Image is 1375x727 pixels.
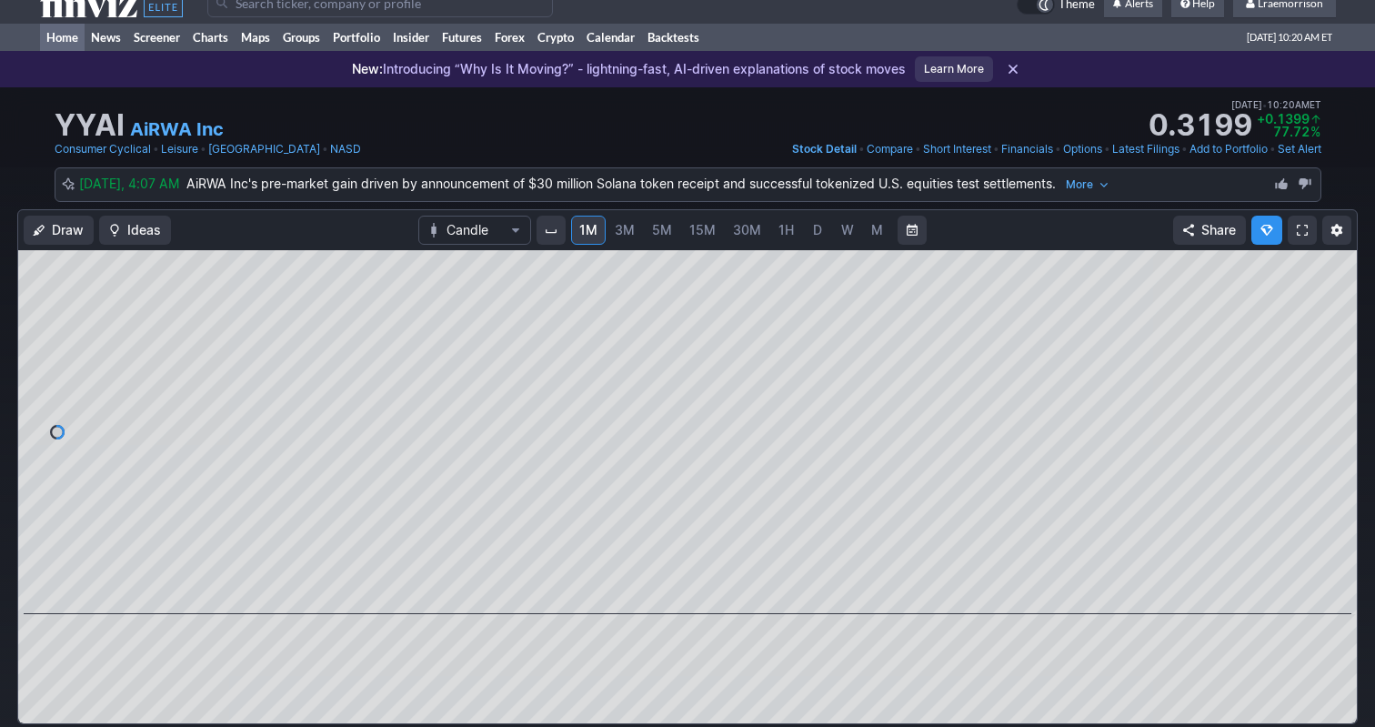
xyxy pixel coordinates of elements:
[833,216,862,245] a: W
[537,216,566,245] button: Interval
[1201,221,1236,239] span: Share
[579,222,597,237] span: 1M
[792,142,857,156] span: Stock Detail
[153,140,159,158] span: •
[1066,176,1093,194] span: More
[235,24,276,51] a: Maps
[322,140,328,158] span: •
[1112,140,1179,158] a: Latest Filings
[79,176,186,191] span: [DATE], 4:07 AM
[1262,96,1267,113] span: •
[352,60,906,78] p: Introducing “Why Is It Moving?” - lightning-fast, AI-driven explanations of stock moves
[571,216,606,245] a: 1M
[447,221,503,239] span: Candle
[488,24,531,51] a: Forex
[55,140,151,158] a: Consumer Cyclical
[127,24,186,51] a: Screener
[1247,24,1332,51] span: [DATE] 10:20 AM ET
[1001,140,1053,158] a: Financials
[1055,140,1061,158] span: •
[1257,111,1310,126] span: +0.1399
[130,116,224,142] a: AiRWA Inc
[863,216,892,245] a: M
[99,216,171,245] button: Ideas
[85,24,127,51] a: News
[186,24,235,51] a: Charts
[436,24,488,51] a: Futures
[1270,140,1276,158] span: •
[871,222,883,237] span: M
[1189,140,1268,158] a: Add to Portfolio
[644,216,680,245] a: 5M
[681,216,724,245] a: 15M
[580,24,641,51] a: Calendar
[1149,111,1252,140] strong: 0.3199
[993,140,999,158] span: •
[326,24,386,51] a: Portfolio
[40,24,85,51] a: Home
[841,222,854,237] span: W
[24,216,94,245] button: Draw
[1322,216,1351,245] button: Chart Settings
[733,222,761,237] span: 30M
[813,222,822,237] span: D
[867,140,913,158] a: Compare
[186,176,1116,191] span: AiRWA Inc's pre-market gain driven by announcement of $30 million Solana token receipt and succes...
[915,56,993,82] a: Learn More
[1231,96,1321,113] span: [DATE] 10:20AM ET
[330,140,361,158] a: NASD
[52,221,84,239] span: Draw
[803,216,832,245] a: D
[770,216,802,245] a: 1H
[55,111,125,140] h1: YYAI
[1059,174,1116,196] button: More
[1104,140,1110,158] span: •
[386,24,436,51] a: Insider
[689,222,716,237] span: 15M
[127,221,161,239] span: Ideas
[923,140,991,158] a: Short Interest
[858,140,865,158] span: •
[418,216,531,245] button: Chart Type
[915,140,921,158] span: •
[607,216,643,245] a: 3M
[531,24,580,51] a: Crypto
[898,216,927,245] button: Range
[792,140,857,158] a: Stock Detail
[1273,124,1310,139] span: 77.72
[1112,142,1179,156] span: Latest Filings
[1063,140,1102,158] a: Options
[200,140,206,158] span: •
[1310,124,1320,139] span: %
[276,24,326,51] a: Groups
[1278,140,1321,158] a: Set Alert
[778,222,794,237] span: 1H
[1251,216,1282,245] button: Explore new features
[1173,216,1246,245] button: Share
[641,24,706,51] a: Backtests
[1288,216,1317,245] a: Fullscreen
[208,140,320,158] a: [GEOGRAPHIC_DATA]
[615,222,635,237] span: 3M
[652,222,672,237] span: 5M
[161,140,198,158] a: Leisure
[725,216,769,245] a: 30M
[1181,140,1188,158] span: •
[352,61,383,76] span: New:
